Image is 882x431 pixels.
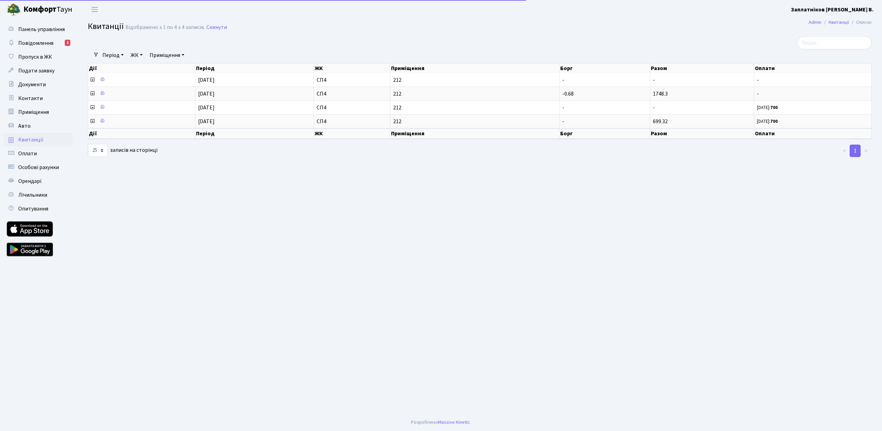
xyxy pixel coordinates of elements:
th: Оплати [754,128,872,139]
span: - [562,104,564,111]
span: Лічильники [18,191,47,199]
span: [DATE] [198,76,215,84]
a: Admin [809,19,821,26]
span: Документи [18,81,46,88]
a: Квитанції [3,133,72,147]
a: Повідомлення1 [3,36,72,50]
div: Відображено з 1 по 4 з 4 записів. [125,24,205,31]
span: СП4 [317,77,387,83]
span: -0.68 [562,90,574,98]
a: Оплати [3,147,72,160]
a: Опитування [3,202,72,216]
span: СП4 [317,119,387,124]
span: - [757,77,869,83]
th: Період [195,128,314,139]
img: logo.png [7,3,21,17]
b: Заплатніков [PERSON_NAME] В. [791,6,874,13]
a: Приміщення [147,49,187,61]
span: 212 [393,77,556,83]
span: Особові рахунки [18,164,59,171]
a: Квитанції [829,19,849,26]
button: Переключити навігацію [86,4,103,15]
span: 699.32 [653,118,668,125]
span: - [653,76,655,84]
span: 1748.3 [653,90,668,98]
span: [DATE] [198,90,215,98]
span: Повідомлення [18,39,53,47]
span: - [562,76,564,84]
span: Авто [18,122,31,130]
th: Разом [650,128,754,139]
span: Орендарі [18,177,41,185]
a: Період [100,49,126,61]
span: Таун [23,4,72,16]
th: Період [195,63,314,73]
a: Контакти [3,91,72,105]
small: [DATE]: [757,105,778,111]
a: Лічильники [3,188,72,202]
th: Приміщення [390,63,560,73]
a: Документи [3,78,72,91]
span: Опитування [18,205,48,213]
b: 700 [770,118,778,125]
div: 1 [65,40,70,46]
a: Приміщення [3,105,72,119]
a: Пропуск в ЖК [3,50,72,64]
a: Орендарі [3,174,72,188]
span: 212 [393,119,556,124]
th: Дії [88,128,195,139]
a: Особові рахунки [3,160,72,174]
input: Пошук... [797,36,872,49]
span: Приміщення [18,108,49,116]
select: записів на сторінці [88,144,108,157]
span: СП4 [317,91,387,97]
th: ЖК [314,63,390,73]
a: Скинути [206,24,227,31]
span: Подати заявку [18,67,54,75]
li: Список [849,19,872,26]
span: - [653,104,655,111]
a: ЖК [128,49,145,61]
span: - [757,91,869,97]
span: Панель управління [18,26,65,33]
th: Оплати [754,63,872,73]
a: Авто [3,119,72,133]
th: Разом [650,63,754,73]
nav: breadcrumb [798,15,882,30]
th: Дії [88,63,195,73]
div: Розроблено . [411,419,471,426]
a: Massive Kinetic [438,419,470,426]
span: [DATE] [198,104,215,111]
span: Квитанції [18,136,43,144]
span: 212 [393,105,556,110]
span: Оплати [18,150,37,157]
span: СП4 [317,105,387,110]
b: 700 [770,105,778,111]
a: Подати заявку [3,64,72,78]
span: Контакти [18,95,43,102]
span: - [562,118,564,125]
span: Квитанції [88,20,124,32]
span: 212 [393,91,556,97]
span: Пропуск в ЖК [18,53,52,61]
small: [DATE]: [757,118,778,125]
a: 1 [850,145,861,157]
span: [DATE] [198,118,215,125]
a: Заплатніков [PERSON_NAME] В. [791,6,874,14]
th: Борг [560,63,650,73]
th: Борг [560,128,650,139]
th: Приміщення [390,128,560,139]
a: Панель управління [3,22,72,36]
th: ЖК [314,128,390,139]
b: Комфорт [23,4,57,15]
label: записів на сторінці [88,144,157,157]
